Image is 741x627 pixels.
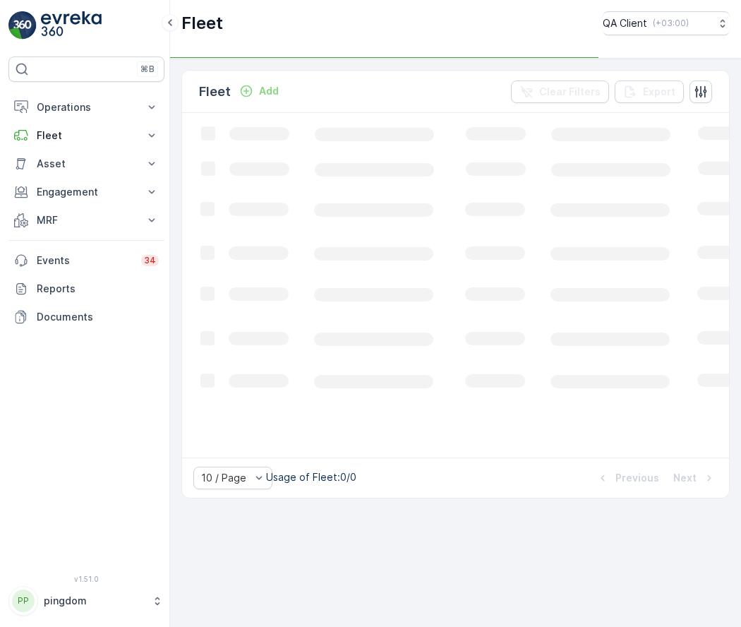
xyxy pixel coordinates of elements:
[8,303,164,331] a: Documents
[8,178,164,206] button: Engagement
[8,93,164,121] button: Operations
[603,16,647,30] p: QA Client
[144,255,156,266] p: 34
[266,470,356,484] p: Usage of Fleet : 0/0
[259,84,279,98] p: Add
[673,471,697,485] p: Next
[37,157,136,171] p: Asset
[44,594,145,608] p: pingdom
[672,470,718,486] button: Next
[8,150,164,178] button: Asset
[539,85,601,99] p: Clear Filters
[8,11,37,40] img: logo
[603,11,730,35] button: QA Client(+03:00)
[511,80,609,103] button: Clear Filters
[8,275,164,303] a: Reports
[8,575,164,583] span: v 1.51.0
[8,586,164,616] button: PPpingdom
[8,121,164,150] button: Fleet
[12,590,35,612] div: PP
[37,185,136,199] p: Engagement
[8,206,164,234] button: MRF
[181,12,223,35] p: Fleet
[37,100,136,114] p: Operations
[37,253,133,268] p: Events
[234,83,284,100] button: Add
[8,246,164,275] a: Events34
[37,310,159,324] p: Documents
[37,129,136,143] p: Fleet
[140,64,155,75] p: ⌘B
[37,213,136,227] p: MRF
[653,18,689,29] p: ( +03:00 )
[643,85,675,99] p: Export
[615,80,684,103] button: Export
[199,82,231,102] p: Fleet
[37,282,159,296] p: Reports
[41,11,102,40] img: logo_light-DOdMpM7g.png
[594,470,661,486] button: Previous
[615,471,659,485] p: Previous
